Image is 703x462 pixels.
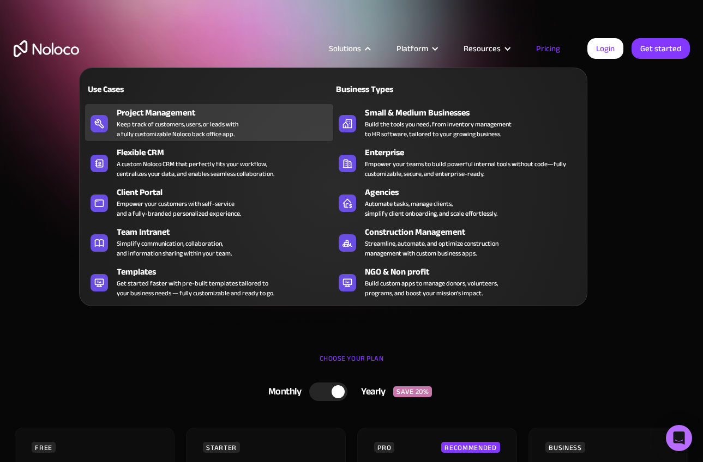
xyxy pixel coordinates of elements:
div: Yearly [347,384,393,400]
div: Get started faster with pre-built templates tailored to your business needs — fully customizable ... [117,278,274,298]
div: Platform [396,41,428,56]
div: Client Portal [117,186,338,199]
div: Solutions [329,41,361,56]
div: Project Management [117,106,338,119]
a: Team IntranetSimplify communication, collaboration,and information sharing within your team. [85,223,333,260]
div: Simplify communication, collaboration, and information sharing within your team. [117,239,232,258]
div: Open Intercom Messenger [666,425,692,451]
div: Keep track of customers, users, or leads with a fully customizable Noloco back office app. [117,119,238,139]
div: Resources [464,41,501,56]
div: Enterprise [365,146,586,159]
a: Flexible CRMA custom Noloco CRM that perfectly fits your workflow,centralizes your data, and enab... [85,144,333,181]
div: Flexible CRM [117,146,338,159]
div: Solutions [315,41,383,56]
div: PRO [374,442,394,453]
a: Construction ManagementStreamline, automate, and optimize constructionmanagement with custom busi... [333,223,581,260]
div: STARTER [203,442,239,453]
div: Use Cases [85,83,205,96]
div: Empower your customers with self-service and a fully-branded personalized experience. [117,199,241,218]
div: Build custom apps to manage donors, volunteers, programs, and boost your mission’s impact. [365,278,498,298]
div: Construction Management [365,226,586,239]
a: Login [587,38,623,59]
div: Team Intranet [117,226,338,239]
div: Agencies [365,186,586,199]
a: Pricing [522,41,574,56]
div: RECOMMENDED [441,442,500,453]
a: Business Types [333,76,581,101]
h2: Grow your business at any stage with tiered pricing plans that fit your needs. [14,169,690,202]
div: BUSINESS [545,442,585,453]
div: Build the tools you need, from inventory management to HR software, tailored to your growing busi... [365,119,512,139]
div: A custom Noloco CRM that perfectly fits your workflow, centralizes your data, and enables seamles... [117,159,274,179]
div: Resources [450,41,522,56]
div: FREE [32,442,56,453]
a: NGO & Non profitBuild custom apps to manage donors, volunteers,programs, and boost your mission’s... [333,263,581,300]
div: Platform [383,41,450,56]
div: NGO & Non profit [365,265,586,278]
div: SAVE 20% [393,386,432,397]
nav: Solutions [79,52,587,306]
a: Use Cases [85,76,333,101]
a: Small & Medium BusinessesBuild the tools you need, from inventory managementto HR software, tailo... [333,104,581,141]
a: home [14,40,79,57]
a: Client PortalEmpower your customers with self-serviceand a fully-branded personalized experience. [85,184,333,221]
a: Get started [632,38,690,59]
a: TemplatesGet started faster with pre-built templates tailored toyour business needs — fully custo... [85,263,333,300]
div: Business Types [333,83,453,96]
a: EnterpriseEmpower your teams to build powerful internal tools without code—fully customizable, se... [333,144,581,181]
a: AgenciesAutomate tasks, manage clients,simplify client onboarding, and scale effortlessly. [333,184,581,221]
div: CHOOSE YOUR PLAN [14,350,690,378]
div: Streamline, automate, and optimize construction management with custom business apps. [365,239,498,258]
h1: Flexible Pricing Designed for Business [14,93,690,158]
div: Monthly [255,384,310,400]
div: Small & Medium Businesses [365,106,586,119]
div: Empower your teams to build powerful internal tools without code—fully customizable, secure, and ... [365,159,576,179]
a: Project ManagementKeep track of customers, users, or leads witha fully customizable Noloco back o... [85,104,333,141]
div: Templates [117,265,338,278]
div: Automate tasks, manage clients, simplify client onboarding, and scale effortlessly. [365,199,497,218]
